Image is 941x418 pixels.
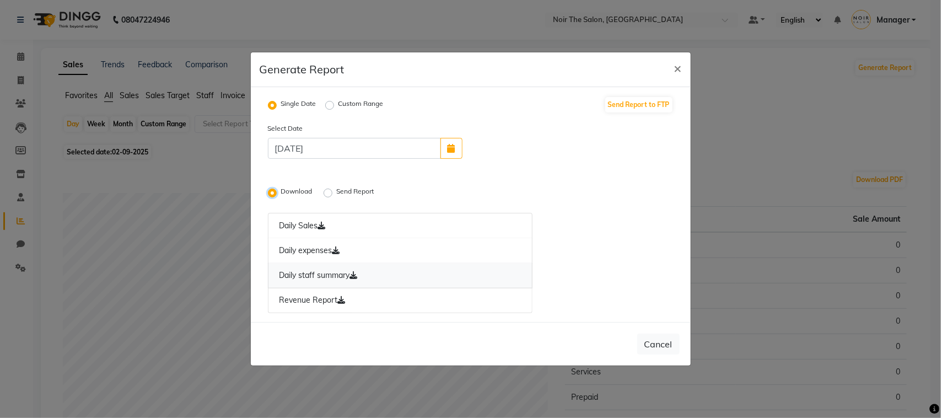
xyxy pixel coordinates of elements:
button: Cancel [637,334,680,355]
a: Daily Sales [268,213,533,239]
a: Revenue Report [268,288,533,313]
span: × [674,60,682,76]
label: Custom Range [338,99,384,112]
label: Select Date [260,124,365,133]
a: Daily expenses [268,238,533,264]
label: Download [281,186,315,200]
label: Send Report [337,186,377,200]
button: Send Report to FTP [605,97,673,112]
label: Single Date [281,99,316,112]
a: Daily staff summary [268,263,533,288]
button: Close [665,52,691,83]
input: 2025-09-02 [268,138,441,159]
h5: Generate Report [260,61,345,78]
